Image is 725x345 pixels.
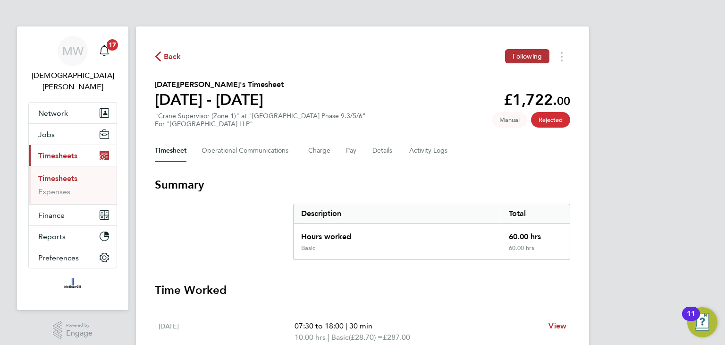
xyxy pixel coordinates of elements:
[687,307,717,337] button: Open Resource Center, 11 new notifications
[29,103,117,123] button: Network
[38,151,77,160] span: Timesheets
[504,91,570,109] app-decimal: £1,722.
[62,278,83,293] img: madigangill-logo-retina.png
[28,278,117,293] a: Go to home page
[28,70,117,93] span: Matthew Wise
[505,49,549,63] button: Following
[293,204,570,260] div: Summary
[29,247,117,268] button: Preferences
[28,36,117,93] a: MW[DEMOGRAPHIC_DATA][PERSON_NAME]
[372,139,394,162] button: Details
[29,205,117,225] button: Finance
[107,39,118,51] span: 17
[29,124,117,145] button: Jobs
[29,145,117,166] button: Timesheets
[328,333,329,342] span: |
[501,244,570,259] div: 60.00 hrs
[155,90,284,109] h1: [DATE] - [DATE]
[66,321,93,329] span: Powered by
[29,166,117,204] div: Timesheets
[95,36,114,66] a: 17
[548,320,566,332] a: View
[548,321,566,330] span: View
[513,52,542,60] span: Following
[38,232,66,241] span: Reports
[38,211,65,220] span: Finance
[155,139,186,162] button: Timesheet
[155,120,366,128] div: For "[GEOGRAPHIC_DATA] LLP"
[62,45,84,57] span: MW
[346,139,357,162] button: Pay
[501,224,570,244] div: 60.00 hrs
[331,332,349,343] span: Basic
[295,321,344,330] span: 07:30 to 18:00
[383,333,410,342] span: £287.00
[29,226,117,247] button: Reports
[17,26,128,310] nav: Main navigation
[349,321,372,330] span: 30 min
[155,177,570,192] h3: Summary
[38,187,70,196] a: Expenses
[409,139,449,162] button: Activity Logs
[155,112,366,128] div: "Crane Supervisor (Zone 1)" at "[GEOGRAPHIC_DATA] Phase 9.3/5/6"
[308,139,331,162] button: Charge
[492,112,527,128] span: This timesheet was manually created.
[155,51,181,62] button: Back
[301,244,315,252] div: Basic
[501,204,570,223] div: Total
[66,329,93,337] span: Engage
[164,51,181,62] span: Back
[294,224,501,244] div: Hours worked
[38,174,77,183] a: Timesheets
[202,139,293,162] button: Operational Communications
[557,94,570,108] span: 00
[159,320,295,343] div: [DATE]
[687,314,695,326] div: 11
[346,321,347,330] span: |
[155,283,570,298] h3: Time Worked
[553,49,570,64] button: Timesheets Menu
[531,112,570,128] span: This timesheet has been rejected.
[155,79,284,90] h2: [DATE][PERSON_NAME]'s Timesheet
[295,333,326,342] span: 10.00 hrs
[38,130,55,139] span: Jobs
[349,333,383,342] span: (£28.70) =
[38,109,68,118] span: Network
[294,204,501,223] div: Description
[53,321,93,339] a: Powered byEngage
[38,253,79,262] span: Preferences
